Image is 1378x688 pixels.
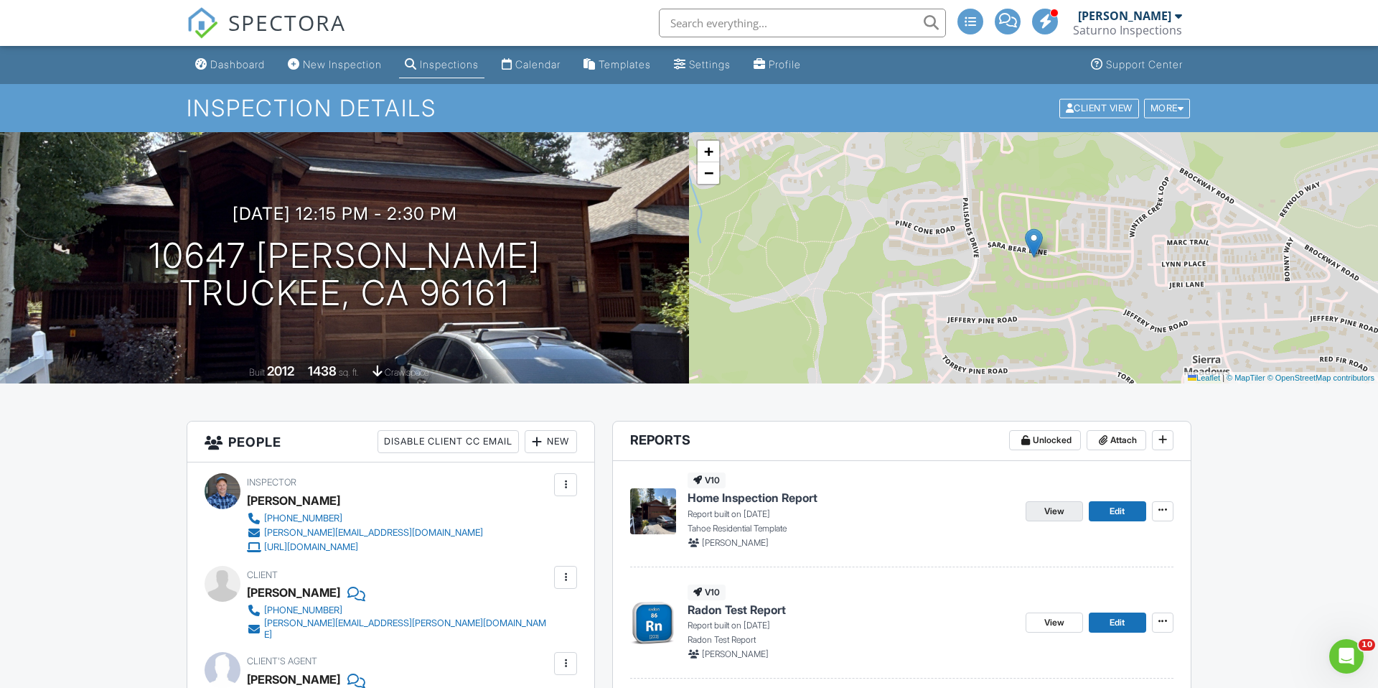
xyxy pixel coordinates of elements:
a: New Inspection [282,52,388,78]
iframe: Intercom live chat [1329,639,1364,674]
input: Search everything... [659,9,946,37]
a: [PERSON_NAME][EMAIL_ADDRESS][PERSON_NAME][DOMAIN_NAME] [247,618,550,641]
span: Inspector [247,477,296,488]
span: sq. ft. [339,367,359,378]
a: Client View [1058,102,1143,113]
a: [URL][DOMAIN_NAME] [247,540,483,554]
span: Built [249,367,265,378]
a: © MapTiler [1227,373,1265,382]
div: [PERSON_NAME] [1078,9,1171,23]
div: [PERSON_NAME] [247,490,340,511]
div: [PERSON_NAME] [247,582,340,603]
div: [PHONE_NUMBER] [264,605,342,616]
div: More [1144,98,1191,118]
span: + [704,142,713,160]
h3: People [187,422,594,462]
a: Support Center [1085,52,1189,78]
span: − [704,164,713,182]
a: Zoom in [698,141,719,162]
h3: [DATE] 12:15 pm - 2:30 pm [233,204,457,223]
span: SPECTORA [228,7,346,37]
img: Marker [1025,228,1043,258]
a: Leaflet [1188,373,1220,382]
a: Inspections [399,52,484,78]
img: The Best Home Inspection Software - Spectora [187,7,218,39]
a: Settings [668,52,736,78]
div: Calendar [515,58,561,70]
div: Settings [689,58,731,70]
div: Client View [1059,98,1139,118]
span: Client [247,570,278,580]
span: Client's Agent [247,656,317,666]
h1: 10647 [PERSON_NAME] Truckee, CA 96161 [149,237,540,313]
div: [PERSON_NAME][EMAIL_ADDRESS][DOMAIN_NAME] [264,527,483,539]
a: Dashboard [189,52,271,78]
a: Templates [578,52,657,78]
a: SPECTORA [187,19,346,50]
span: 10 [1359,639,1375,651]
span: crawlspace [385,367,429,378]
h1: Inspection Details [187,96,1191,121]
div: 1438 [308,363,337,378]
div: Disable Client CC Email [378,430,519,453]
div: Saturno Inspections [1073,23,1182,37]
div: Dashboard [210,58,265,70]
div: Inspections [420,58,479,70]
div: [URL][DOMAIN_NAME] [264,541,358,553]
div: [PERSON_NAME][EMAIL_ADDRESS][PERSON_NAME][DOMAIN_NAME] [264,618,550,641]
a: Profile [748,52,807,78]
div: 2012 [267,363,294,378]
div: Profile [769,58,801,70]
a: © OpenStreetMap contributors [1267,373,1374,382]
a: Calendar [496,52,566,78]
div: Templates [599,58,651,70]
div: Support Center [1106,58,1183,70]
a: [PHONE_NUMBER] [247,603,550,618]
a: Zoom out [698,162,719,184]
span: | [1222,373,1224,382]
div: New Inspection [303,58,382,70]
a: [PHONE_NUMBER] [247,511,483,526]
a: [PERSON_NAME][EMAIL_ADDRESS][DOMAIN_NAME] [247,526,483,540]
div: [PHONE_NUMBER] [264,513,342,524]
div: New [525,430,577,453]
